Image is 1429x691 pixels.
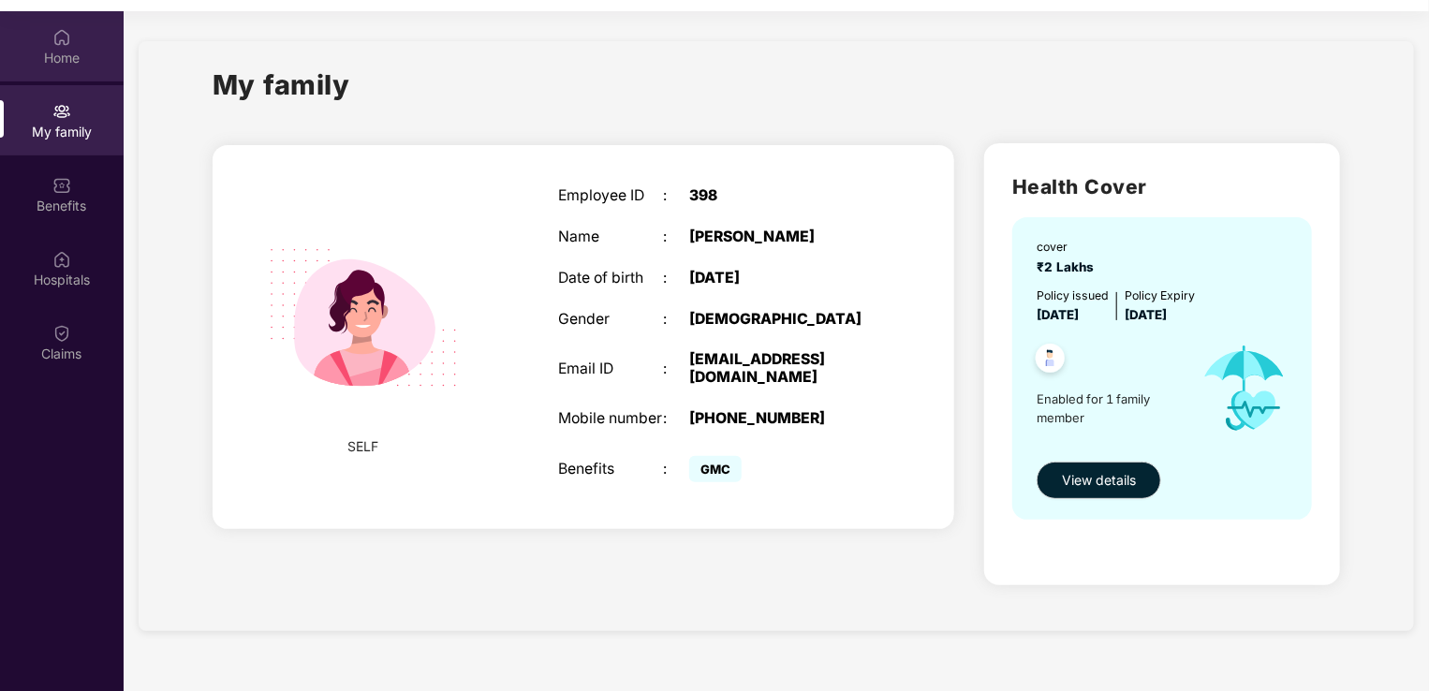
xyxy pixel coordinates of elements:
[663,187,689,205] div: :
[663,270,689,287] div: :
[663,461,689,478] div: :
[52,102,71,121] img: svg+xml;base64,PHN2ZyB3aWR0aD0iMjAiIGhlaWdodD0iMjAiIHZpZXdCb3g9IjAgMCAyMCAyMCIgZmlsbD0ibm9uZSIgeG...
[558,187,663,205] div: Employee ID
[1062,470,1136,491] span: View details
[1037,238,1101,256] div: cover
[1037,287,1109,304] div: Policy issued
[663,410,689,428] div: :
[663,311,689,329] div: :
[689,270,873,287] div: [DATE]
[52,250,71,269] img: svg+xml;base64,PHN2ZyBpZD0iSG9zcGl0YWxzIiB4bWxucz0iaHR0cDovL3d3dy53My5vcmcvMjAwMC9zdmciIHdpZHRoPS...
[689,410,873,428] div: [PHONE_NUMBER]
[558,228,663,246] div: Name
[52,324,71,343] img: svg+xml;base64,PHN2ZyBpZD0iQ2xhaW0iIHhtbG5zPSJodHRwOi8vd3d3LnczLm9yZy8yMDAwL3N2ZyIgd2lkdGg9IjIwIi...
[689,351,873,387] div: [EMAIL_ADDRESS][DOMAIN_NAME]
[558,311,663,329] div: Gender
[558,270,663,287] div: Date of birth
[52,176,71,195] img: svg+xml;base64,PHN2ZyBpZD0iQmVuZWZpdHMiIHhtbG5zPSJodHRwOi8vd3d3LnczLm9yZy8yMDAwL3N2ZyIgd2lkdGg9Ij...
[1037,390,1186,428] span: Enabled for 1 family member
[689,187,873,205] div: 398
[1027,338,1073,384] img: svg+xml;base64,PHN2ZyB4bWxucz0iaHR0cDovL3d3dy53My5vcmcvMjAwMC9zdmciIHdpZHRoPSI0OC45NDMiIGhlaWdodD...
[558,360,663,378] div: Email ID
[213,64,350,106] h1: My family
[347,436,378,457] span: SELF
[1012,171,1312,202] h2: Health Cover
[663,360,689,378] div: :
[1125,287,1195,304] div: Policy Expiry
[1186,325,1304,452] img: icon
[1037,307,1079,322] span: [DATE]
[558,461,663,478] div: Benefits
[689,311,873,329] div: [DEMOGRAPHIC_DATA]
[558,410,663,428] div: Mobile number
[244,199,481,436] img: svg+xml;base64,PHN2ZyB4bWxucz0iaHR0cDovL3d3dy53My5vcmcvMjAwMC9zdmciIHdpZHRoPSIyMjQiIGhlaWdodD0iMT...
[1037,259,1101,274] span: ₹2 Lakhs
[689,228,873,246] div: [PERSON_NAME]
[663,228,689,246] div: :
[52,28,71,47] img: svg+xml;base64,PHN2ZyBpZD0iSG9tZSIgeG1sbnM9Imh0dHA6Ly93d3cudzMub3JnLzIwMDAvc3ZnIiB3aWR0aD0iMjAiIG...
[689,456,742,482] span: GMC
[1125,307,1167,322] span: [DATE]
[1037,462,1161,499] button: View details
